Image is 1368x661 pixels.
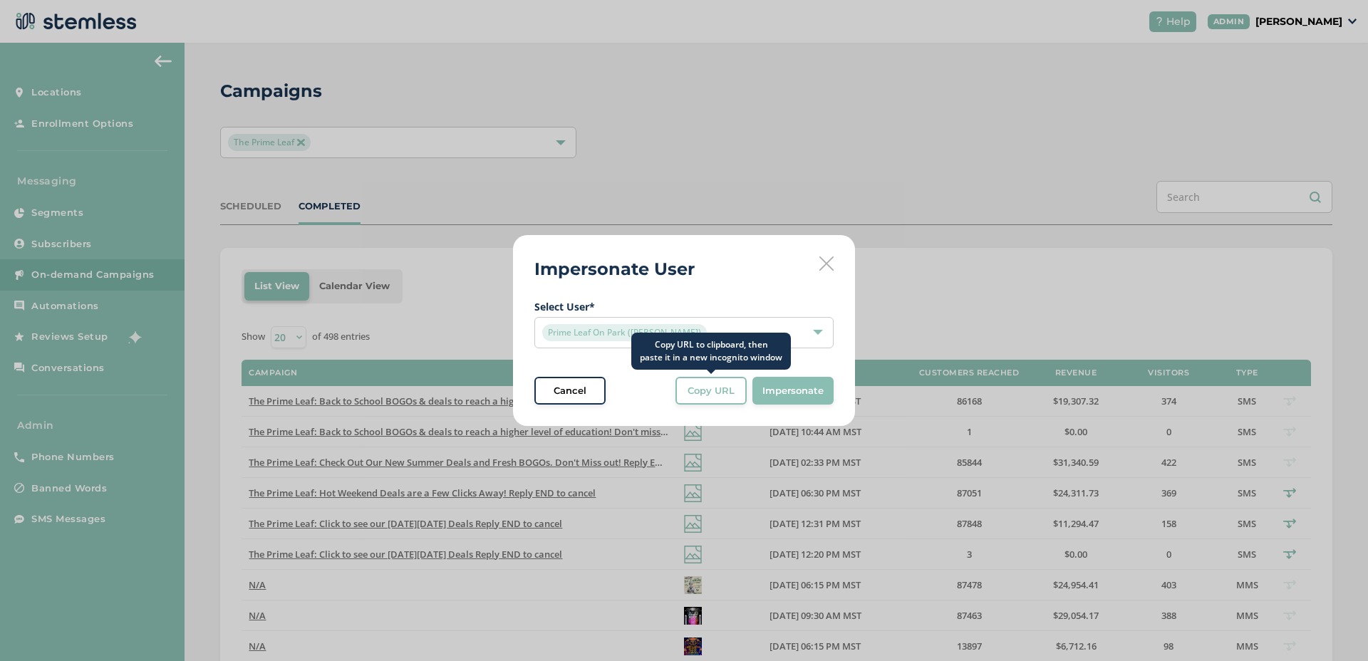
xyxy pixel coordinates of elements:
[752,377,834,405] button: Impersonate
[675,377,747,405] button: Copy URL
[534,299,834,314] label: Select User
[688,384,735,398] span: Copy URL
[534,377,606,405] button: Cancel
[534,256,695,282] h2: Impersonate User
[762,384,824,398] span: Impersonate
[1297,593,1368,661] iframe: Chat Widget
[542,324,707,341] span: Prime Leaf On Park ([PERSON_NAME])
[631,333,791,370] div: Copy URL to clipboard, then paste it in a new incognito window
[554,384,586,398] span: Cancel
